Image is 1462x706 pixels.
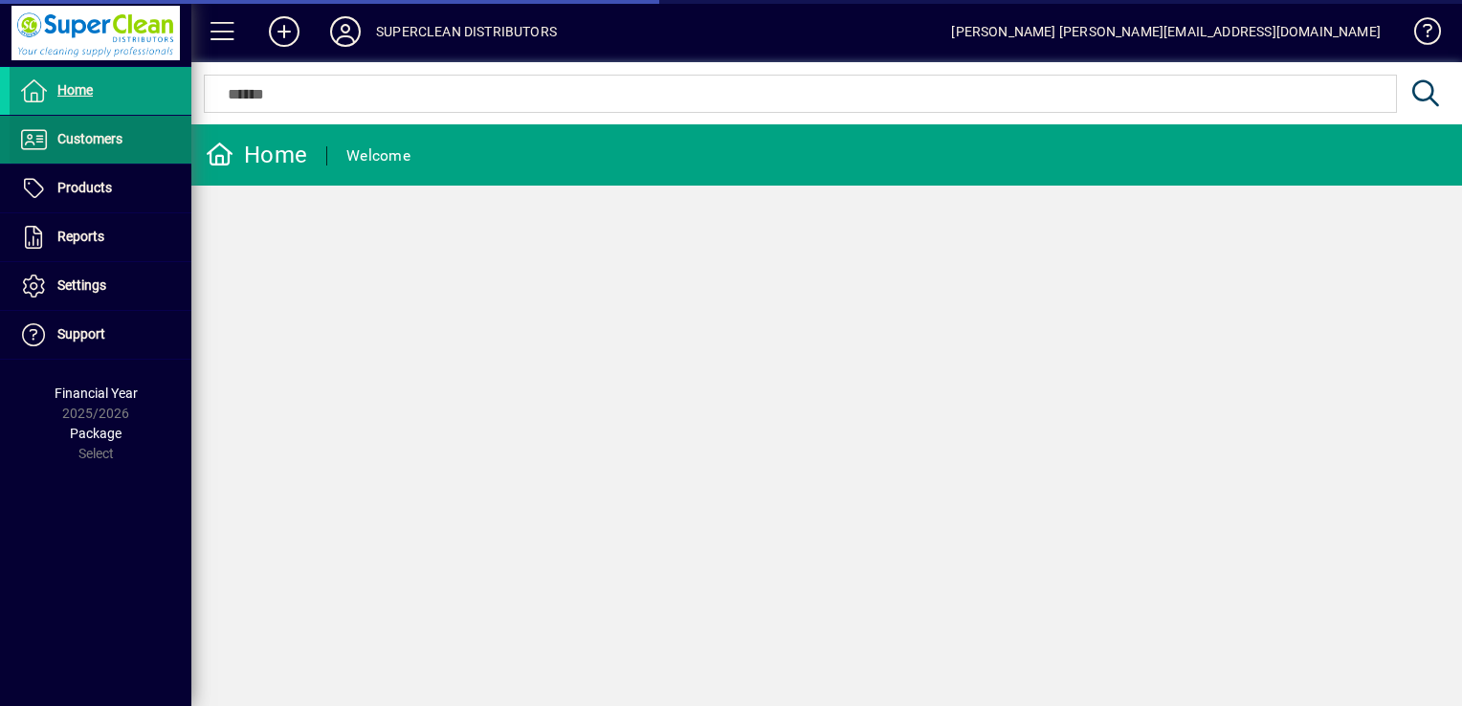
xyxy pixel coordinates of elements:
[70,426,122,441] span: Package
[951,16,1381,47] div: [PERSON_NAME] [PERSON_NAME][EMAIL_ADDRESS][DOMAIN_NAME]
[57,277,106,293] span: Settings
[315,14,376,49] button: Profile
[10,311,191,359] a: Support
[10,262,191,310] a: Settings
[57,131,122,146] span: Customers
[57,229,104,244] span: Reports
[57,180,112,195] span: Products
[254,14,315,49] button: Add
[57,82,93,98] span: Home
[57,326,105,342] span: Support
[10,213,191,261] a: Reports
[10,116,191,164] a: Customers
[1400,4,1438,66] a: Knowledge Base
[346,141,410,171] div: Welcome
[376,16,557,47] div: SUPERCLEAN DISTRIBUTORS
[206,140,307,170] div: Home
[10,165,191,212] a: Products
[55,386,138,401] span: Financial Year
